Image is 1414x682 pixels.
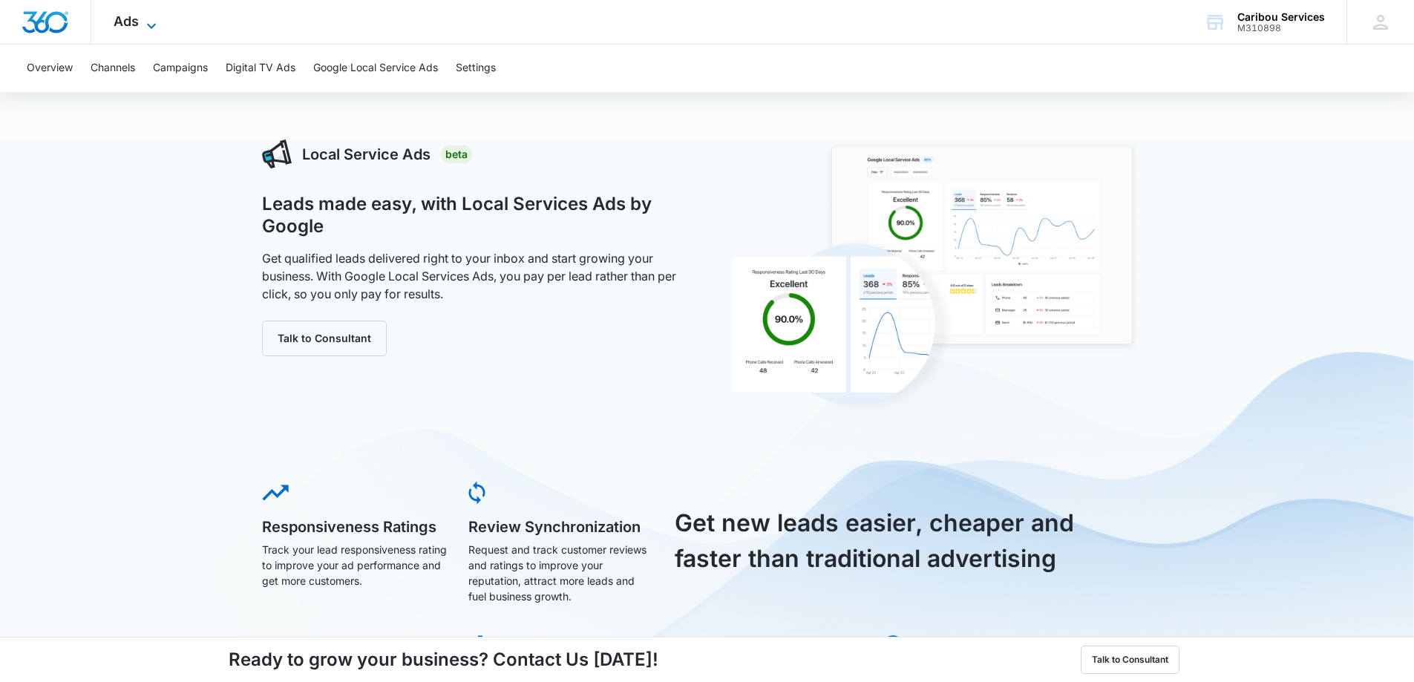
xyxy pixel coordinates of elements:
h3: Get new leads easier, cheaper and faster than traditional advertising [675,505,1092,577]
h5: Responsiveness Ratings [262,519,448,534]
button: Settings [456,45,496,92]
div: account name [1237,11,1325,23]
p: Request and track customer reviews and ratings to improve your reputation, attract more leads and... [468,542,654,604]
button: Google Local Service Ads [313,45,438,92]
h4: Ready to grow your business? Contact Us [DATE]! [229,646,658,673]
span: Ads [114,13,139,29]
h3: Local Service Ads [302,143,431,165]
div: account id [1237,23,1325,33]
button: Campaigns [153,45,208,92]
button: Talk to Consultant [1081,646,1179,674]
div: Beta [441,145,472,163]
h1: Leads made easy, with Local Services Ads by Google [262,193,691,237]
button: Talk to Consultant [262,321,387,356]
p: Get qualified leads delivered right to your inbox and start growing your business. With Google Lo... [262,249,691,303]
button: Channels [91,45,135,92]
p: Track your lead responsiveness rating to improve your ad performance and get more customers. [262,542,448,588]
button: Overview [27,45,73,92]
h5: Review Synchronization [468,519,654,534]
button: Digital TV Ads [226,45,295,92]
